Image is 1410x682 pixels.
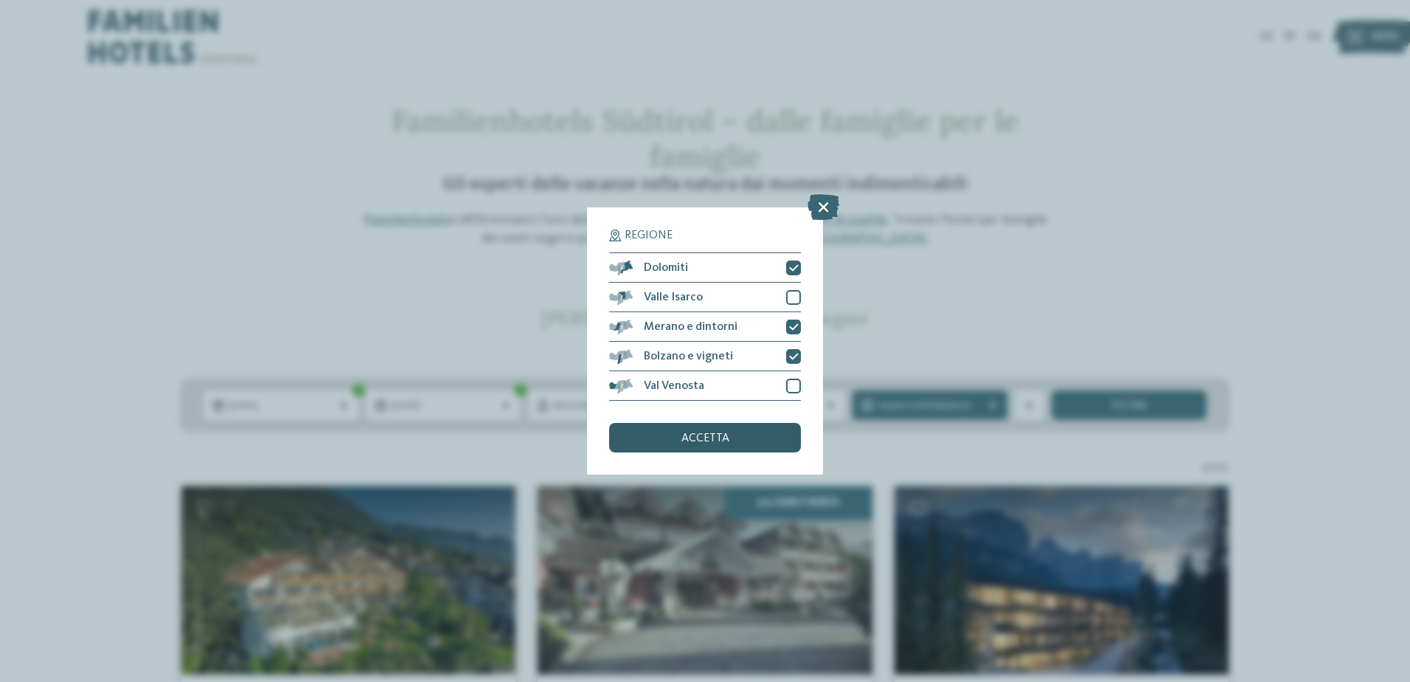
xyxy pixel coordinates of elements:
[625,230,673,241] span: Regione
[644,380,704,392] span: Val Venosta
[681,433,729,444] span: accetta
[644,262,688,274] span: Dolomiti
[644,321,737,333] span: Merano e dintorni
[644,292,703,303] span: Valle Isarco
[644,351,733,362] span: Bolzano e vigneti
